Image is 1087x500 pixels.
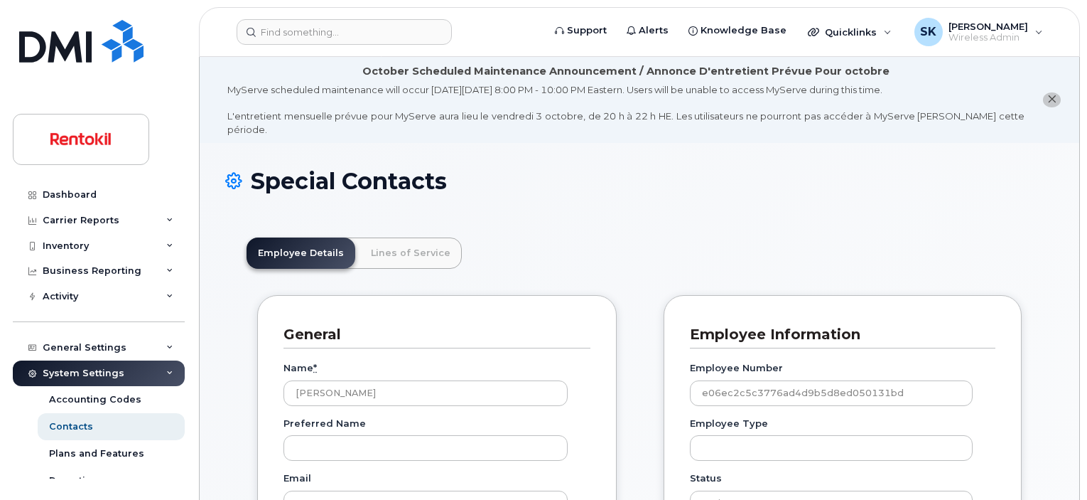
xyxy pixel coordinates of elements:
[690,325,985,344] h3: Employee Information
[283,472,311,485] label: Email
[283,325,580,344] h3: General
[359,238,462,269] a: Lines of Service
[283,417,366,430] label: Preferred Name
[690,472,722,485] label: Status
[313,362,317,373] abbr: required
[690,417,768,430] label: Employee Type
[690,361,783,375] label: Employee Number
[362,64,889,79] div: October Scheduled Maintenance Announcement / Annonce D'entretient Prévue Pour octobre
[1043,92,1061,107] button: close notification
[227,83,1024,136] div: MyServe scheduled maintenance will occur [DATE][DATE] 8:00 PM - 10:00 PM Eastern. Users will be u...
[283,361,317,375] label: Name
[225,169,1054,193] h1: Special Contacts
[247,238,355,269] a: Employee Details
